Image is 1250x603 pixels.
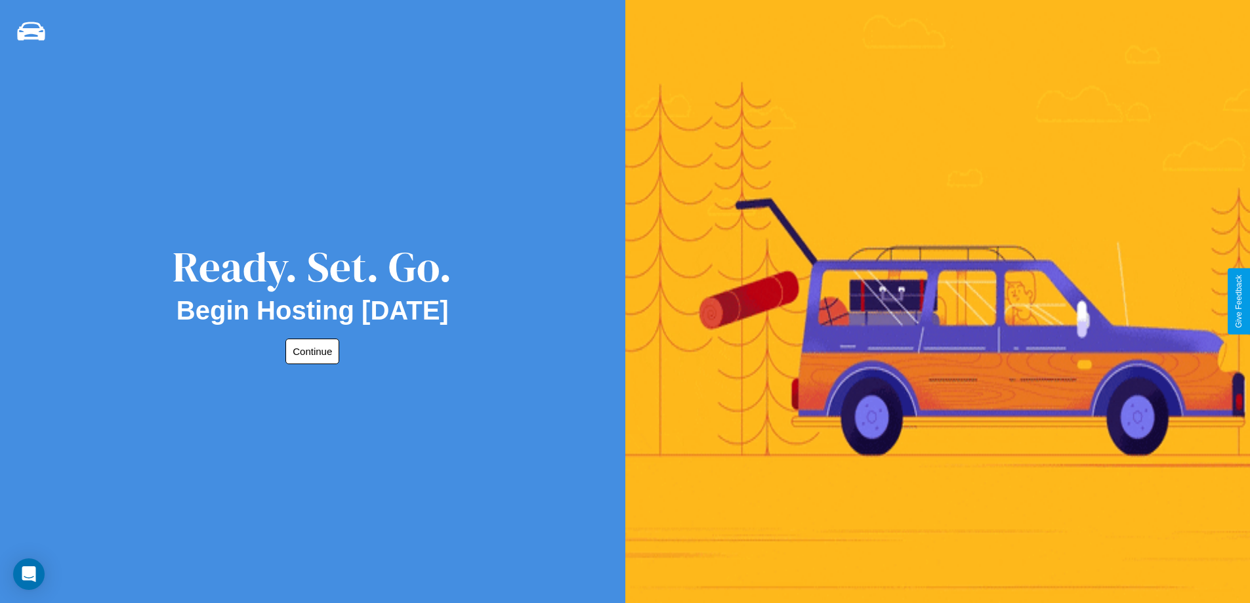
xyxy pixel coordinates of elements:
div: Ready. Set. Go. [173,238,452,296]
div: Open Intercom Messenger [13,558,45,590]
h2: Begin Hosting [DATE] [177,296,449,325]
button: Continue [285,339,339,364]
div: Give Feedback [1234,275,1243,328]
